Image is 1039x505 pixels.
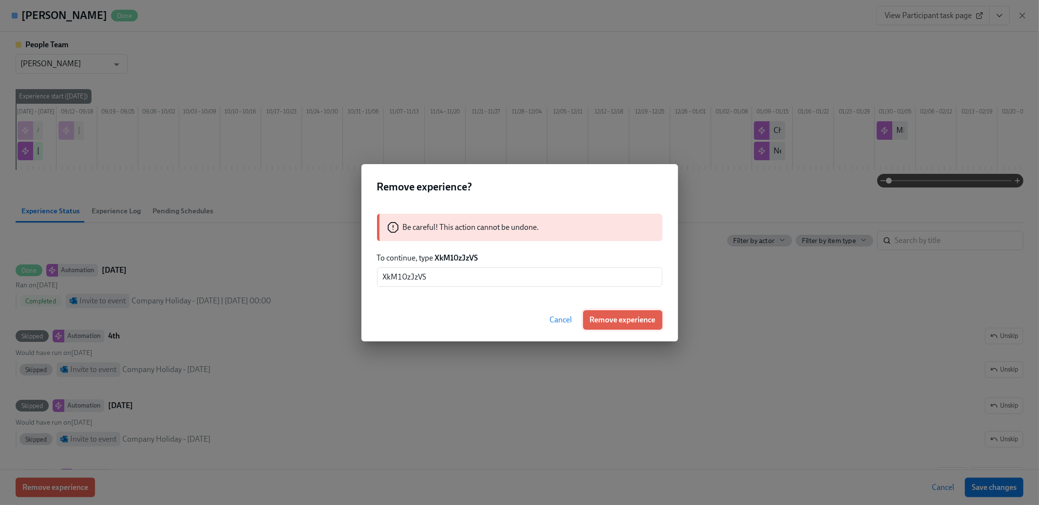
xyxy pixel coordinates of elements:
p: Be careful! This action cannot be undone. [403,222,539,233]
span: Cancel [550,315,572,325]
button: Cancel [543,310,579,330]
span: Remove experience [590,315,656,325]
p: To continue, type [377,253,662,263]
strong: XkM10zJzVS [435,253,478,262]
h2: Remove experience? [377,180,662,194]
button: Remove experience [583,310,662,330]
